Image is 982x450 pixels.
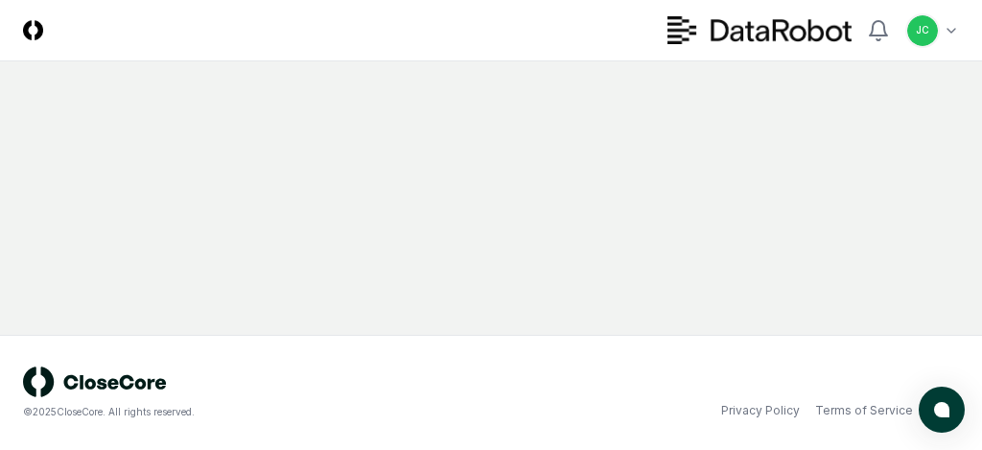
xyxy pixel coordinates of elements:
img: Logo [23,20,43,40]
span: JC [916,23,929,37]
button: atlas-launcher [919,387,965,433]
a: Terms of Service [815,402,913,419]
img: logo [23,367,167,397]
div: © 2025 CloseCore. All rights reserved. [23,405,491,419]
button: JC [905,13,940,48]
img: DataRobot logo [667,16,852,44]
a: Privacy Policy [721,402,800,419]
